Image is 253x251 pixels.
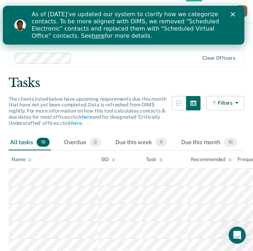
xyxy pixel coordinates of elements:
a: here [71,120,82,126]
div: SID [101,156,116,163]
span: 10 [224,138,237,147]
div: All tasks10 [9,135,51,151]
div: Recommended [191,156,232,163]
img: Profile image for Claycia [11,14,23,25]
button: Filters [206,96,244,110]
span: 0 [156,138,167,147]
span: The clients listed below have upcoming requirements due this month that have not yet been complet... [9,96,166,126]
a: here [82,114,92,120]
iframe: Intercom live chat banner [3,6,244,45]
div: Clear officers [202,55,235,61]
div: Overdue0 [63,135,102,151]
div: Due this week0 [114,135,168,151]
div: Name [11,156,32,163]
span: 10 [37,138,50,147]
a: here [89,27,102,33]
div: Tasks [9,76,244,90]
div: Task [146,156,163,163]
div: Due this month10 [180,135,238,151]
div: Close [228,6,235,11]
button: KG [236,5,247,17]
div: K G [236,5,247,17]
iframe: Intercom live chat [229,227,246,244]
span: 0 [90,138,101,147]
div: As of [DATE]'ve updated our system to clarify how we categorize contacts. To be more aligned with... [29,5,218,34]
